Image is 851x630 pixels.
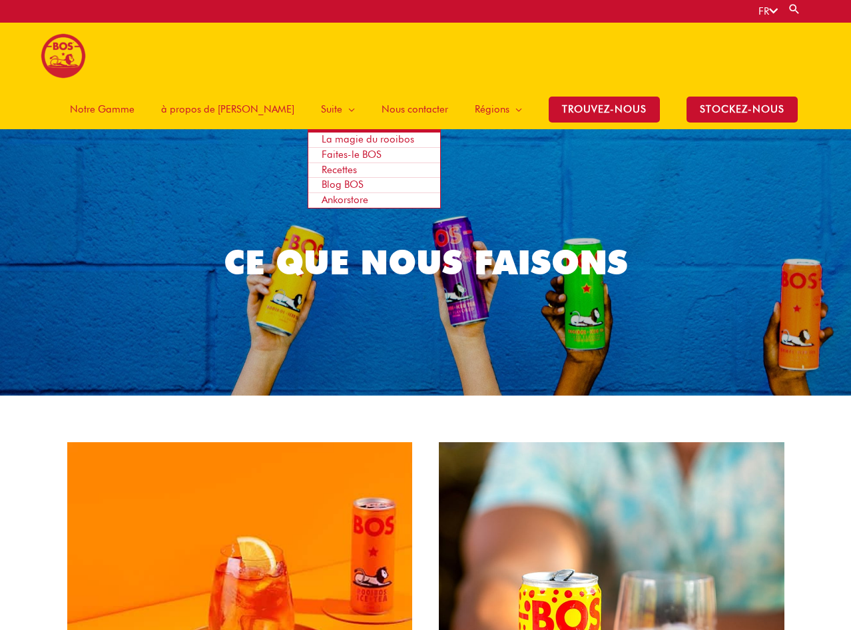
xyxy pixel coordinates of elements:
h1: CE QUE NOUS FAISONS [53,239,798,286]
span: TROUVEZ-NOUS [549,97,660,123]
span: Faites-le BOS [322,149,382,160]
span: stockez-nous [687,97,798,123]
span: à propos de [PERSON_NAME] [161,89,294,129]
a: Ankorstore [308,193,440,208]
a: Faites-le BOS [308,148,440,163]
a: Notre Gamme [57,89,148,129]
a: Suite [308,89,368,129]
a: Blog BOS [308,178,440,193]
a: stockez-nous [673,89,811,129]
span: Recettes [322,164,357,176]
a: TROUVEZ-NOUS [535,89,673,129]
img: BOS logo finals-200px [41,33,86,79]
span: Notre Gamme [70,89,135,129]
span: Blog BOS [322,178,364,190]
a: Régions [461,89,535,129]
a: FR [758,5,778,17]
span: Régions [475,89,509,129]
a: Search button [788,3,801,15]
span: Nous contacter [382,89,448,129]
a: à propos de [PERSON_NAME] [148,89,308,129]
span: Ankorstore [322,194,368,206]
nav: Site Navigation [47,89,811,129]
span: La magie du rooibos [322,133,414,145]
a: La magie du rooibos [308,133,440,148]
span: Suite [321,89,342,129]
a: Nous contacter [368,89,461,129]
a: Recettes [308,163,440,178]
